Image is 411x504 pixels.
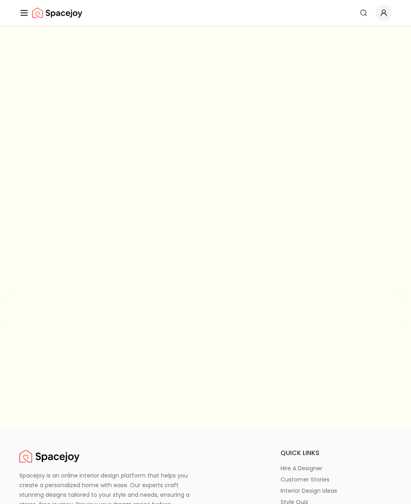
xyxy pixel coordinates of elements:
a: interior design ideas [281,487,392,495]
a: Spacejoy [32,5,82,21]
a: Spacejoy [19,448,79,464]
a: hire a designer [281,464,392,472]
a: customer stories [281,476,392,484]
p: interior design ideas [281,487,337,495]
h6: quick links [281,448,392,458]
p: hire a designer [281,464,322,472]
img: Spacejoy Logo [32,5,82,21]
img: Spacejoy Logo [19,448,79,464]
p: customer stories [281,476,330,484]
